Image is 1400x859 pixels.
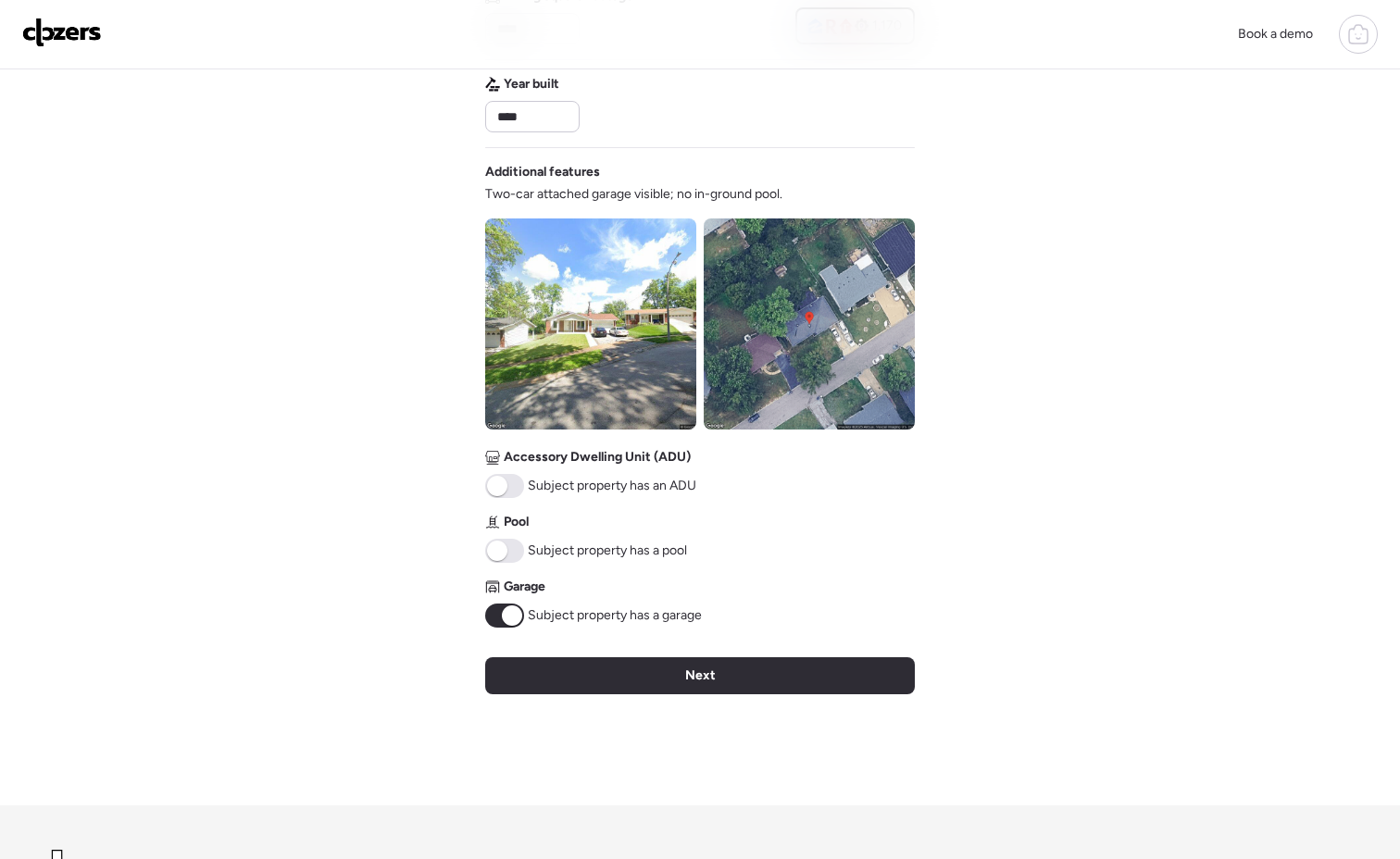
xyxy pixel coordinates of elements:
span: Accessory Dwelling Unit (ADU) [504,448,691,467]
span: Book a demo [1238,26,1313,42]
span: Garage [504,578,545,596]
span: Two-car attached garage visible; no in-ground pool. [485,185,782,204]
span: Pool [504,513,529,531]
span: Subject property has a pool [528,542,687,560]
span: Year built [504,75,559,93]
span: Next [685,666,716,685]
span: Subject property has a garage [528,606,702,625]
span: Additional features [485,163,600,181]
img: Logo [22,18,102,47]
span: Subject property has an ADU [528,477,696,495]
